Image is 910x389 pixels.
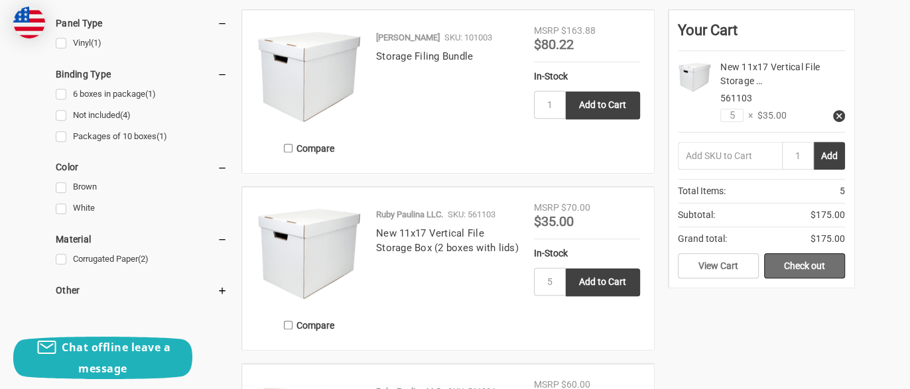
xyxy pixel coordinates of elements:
[256,201,362,307] img: New 11x17 Vertical File Storage Box (2 boxes with lids)
[744,109,753,123] span: ×
[13,7,45,38] img: duty and tax information for United States
[120,110,131,120] span: (4)
[56,250,227,268] a: Corrugated Paper
[678,208,715,222] span: Subtotal:
[534,24,559,38] div: MSRP
[256,314,362,336] label: Compare
[62,340,170,376] span: Chat offline leave a message
[284,321,292,329] input: Compare
[566,268,640,296] input: Add to Cart
[157,131,167,141] span: (1)
[678,142,782,170] input: Add SKU to Cart
[801,353,910,389] iframe: Google Customer Reviews
[256,24,362,130] img: Storage Filing Bundle
[678,253,759,278] a: View Cart
[376,208,443,221] p: Ruby Paulina LLC.
[56,282,227,298] h5: Other
[145,89,156,99] span: (1)
[720,62,820,86] a: New 11x17 Vertical File Storage …
[840,184,845,198] span: 5
[56,85,227,103] a: 6 boxes in package
[566,91,640,119] input: Add to Cart
[56,178,227,196] a: Brown
[56,15,227,31] h5: Panel Type
[534,36,574,52] span: $80.22
[678,19,845,51] div: Your Cart
[56,34,227,52] a: Vinyl
[720,93,752,103] span: 561103
[811,208,845,222] span: $175.00
[56,199,227,217] a: White
[376,227,519,254] a: New 11x17 Vertical File Storage Box (2 boxes with lids)
[56,231,227,247] h5: Material
[13,337,192,379] button: Chat offline leave a message
[534,70,640,83] div: In-Stock
[56,107,227,125] a: Not included
[561,25,596,36] span: $163.88
[376,50,473,62] a: Storage Filing Bundle
[534,201,559,215] div: MSRP
[448,208,495,221] p: SKU: 561103
[91,38,101,48] span: (1)
[753,109,787,123] span: $35.00
[444,31,492,44] p: SKU: 101003
[138,254,149,264] span: (2)
[678,232,727,246] span: Grand total:
[534,247,640,260] div: In-Stock
[764,253,845,278] a: Check out
[56,159,227,175] h5: Color
[376,31,440,44] p: [PERSON_NAME]
[811,232,845,246] span: $175.00
[284,144,292,152] input: Compare
[256,137,362,159] label: Compare
[56,66,227,82] h5: Binding Type
[678,184,726,198] span: Total Items:
[561,202,590,213] span: $70.00
[534,213,574,229] span: $35.00
[814,142,845,170] button: Add
[56,128,227,146] a: Packages of 10 boxes
[678,60,711,93] img: New 11x17 Vertical File Storage Box (2 boxes with lids)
